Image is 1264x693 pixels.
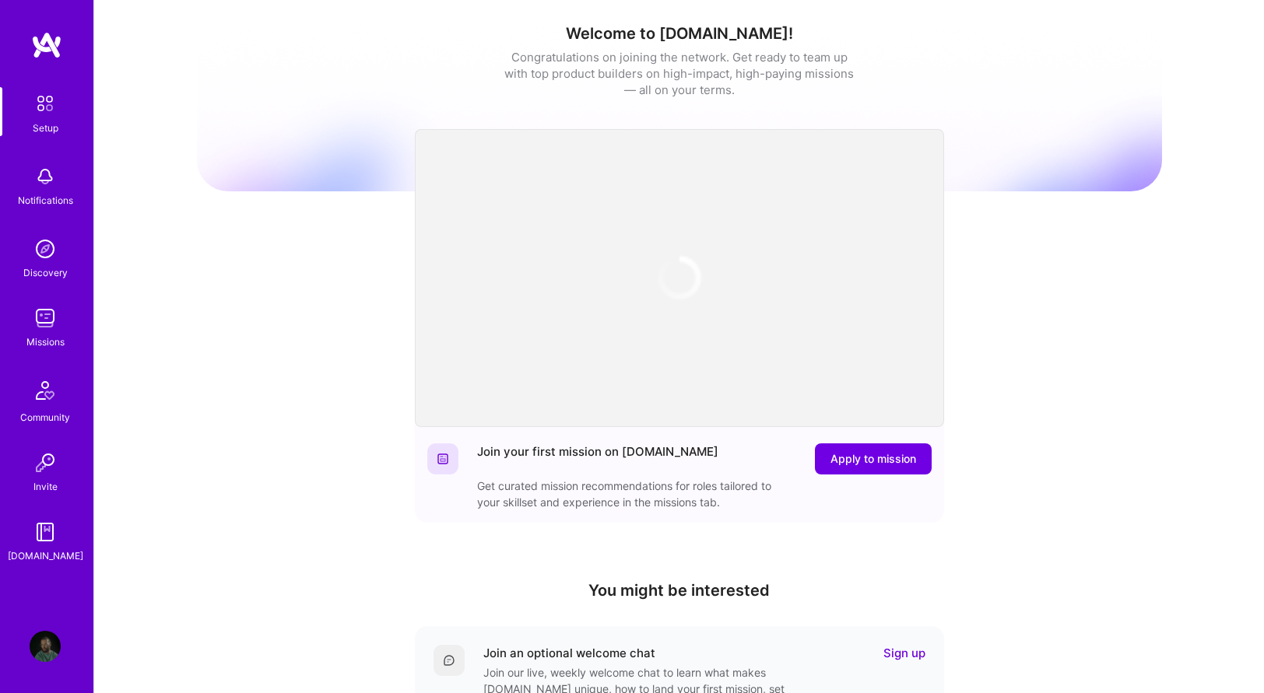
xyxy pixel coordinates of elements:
iframe: video [415,129,944,427]
img: Website [437,453,449,465]
img: User Avatar [30,631,61,662]
img: discovery [30,233,61,264]
img: setup [29,87,61,120]
div: Invite [33,478,58,495]
div: Get curated mission recommendations for roles tailored to your skillset and experience in the mis... [477,478,788,510]
div: Join your first mission on [DOMAIN_NAME] [477,443,718,474]
div: Missions [26,334,65,350]
h4: You might be interested [415,581,944,600]
img: loading [647,245,712,310]
div: Join an optional welcome chat [483,645,655,661]
div: [DOMAIN_NAME] [8,548,83,564]
div: Notifications [18,192,73,208]
img: guide book [30,516,61,548]
a: Sign up [883,645,925,661]
h1: Welcome to [DOMAIN_NAME]! [197,24,1162,43]
div: Setup [33,120,58,136]
img: Community [26,372,64,409]
a: User Avatar [26,631,65,662]
div: Discovery [23,264,68,281]
div: Congratulations on joining the network. Get ready to team up with top product builders on high-im... [504,49,855,98]
img: logo [31,31,62,59]
img: teamwork [30,303,61,334]
span: Apply to mission [830,451,916,467]
button: Apply to mission [815,443,932,474]
img: Comment [443,654,455,667]
img: Invite [30,447,61,478]
div: Community [20,409,70,425]
img: bell [30,161,61,192]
